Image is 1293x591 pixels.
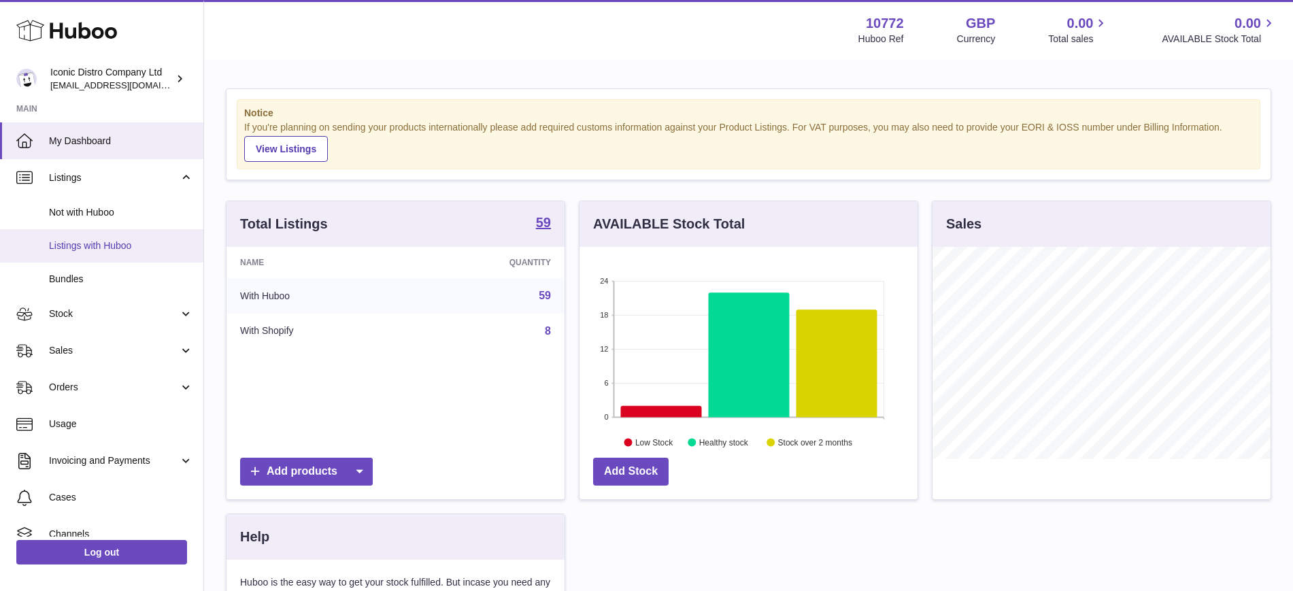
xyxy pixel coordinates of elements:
div: Huboo Ref [858,33,904,46]
span: Listings with Huboo [49,239,193,252]
a: Log out [16,540,187,564]
div: Iconic Distro Company Ltd [50,66,173,92]
span: Sales [49,344,179,357]
span: Cases [49,491,193,504]
strong: 10772 [866,14,904,33]
span: My Dashboard [49,135,193,148]
strong: GBP [966,14,995,33]
span: AVAILABLE Stock Total [1162,33,1277,46]
a: 0.00 Total sales [1048,14,1109,46]
span: Listings [49,171,179,184]
span: Usage [49,418,193,430]
span: Bundles [49,273,193,286]
span: Not with Huboo [49,206,193,219]
span: Orders [49,381,179,394]
a: 0.00 AVAILABLE Stock Total [1162,14,1277,46]
span: Stock [49,307,179,320]
span: Invoicing and Payments [49,454,179,467]
span: Total sales [1048,33,1109,46]
div: Currency [957,33,996,46]
img: internalAdmin-10772@internal.huboo.com [16,69,37,89]
span: 0.00 [1067,14,1094,33]
span: Channels [49,528,193,541]
span: [EMAIL_ADDRESS][DOMAIN_NAME] [50,80,200,90]
span: 0.00 [1235,14,1261,33]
